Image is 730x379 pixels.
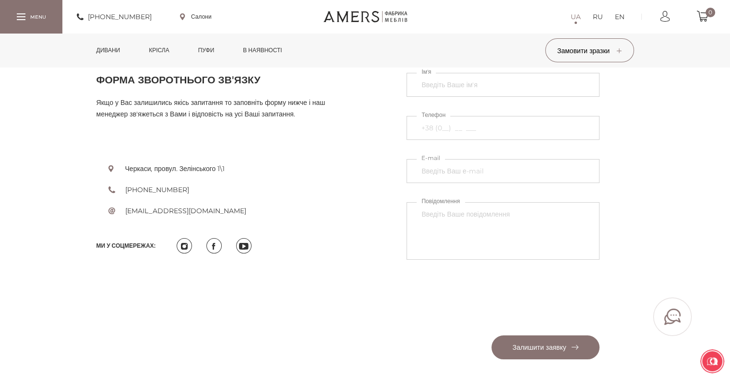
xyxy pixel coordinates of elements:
[593,11,603,23] a: RU
[191,34,222,67] a: Пуфи
[108,163,225,174] a: Черкаси, провул. Зелінського 1\1
[706,8,715,17] span: 0
[407,159,599,183] input: Введіть Ваш е-mail
[407,116,599,140] input: +38 (0__) __ ___
[417,67,436,77] label: Ім'я
[96,240,156,252] h3: Ми у соцмережах:
[417,196,465,206] label: Повідомлення
[180,12,212,21] a: Салони
[513,343,578,352] span: Залишити заявку
[545,38,634,62] button: Замовити зразки
[407,279,552,316] iframe: reCAPTCHA
[96,73,358,87] h2: форма зворотнього зв'язку
[77,11,152,23] a: [PHONE_NUMBER]
[615,11,624,23] a: EN
[417,110,450,120] label: Телефон
[108,205,246,217] a: [EMAIL_ADDRESS][DOMAIN_NAME]
[571,11,581,23] a: UA
[557,46,622,55] span: Замовити зразки
[417,153,445,163] label: E-mail
[96,97,358,120] p: Якщо у Вас залишились якісь запитання то заповніть форму нижче і наш менеджер зв'яжеться з Вами і...
[142,34,176,67] a: Крісла
[89,34,128,67] a: Дивани
[236,34,289,67] a: в наявності
[407,73,599,97] input: Введіть Ваше ім'я
[108,184,189,195] a: [PHONE_NUMBER]
[491,335,599,359] button: Залишити заявку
